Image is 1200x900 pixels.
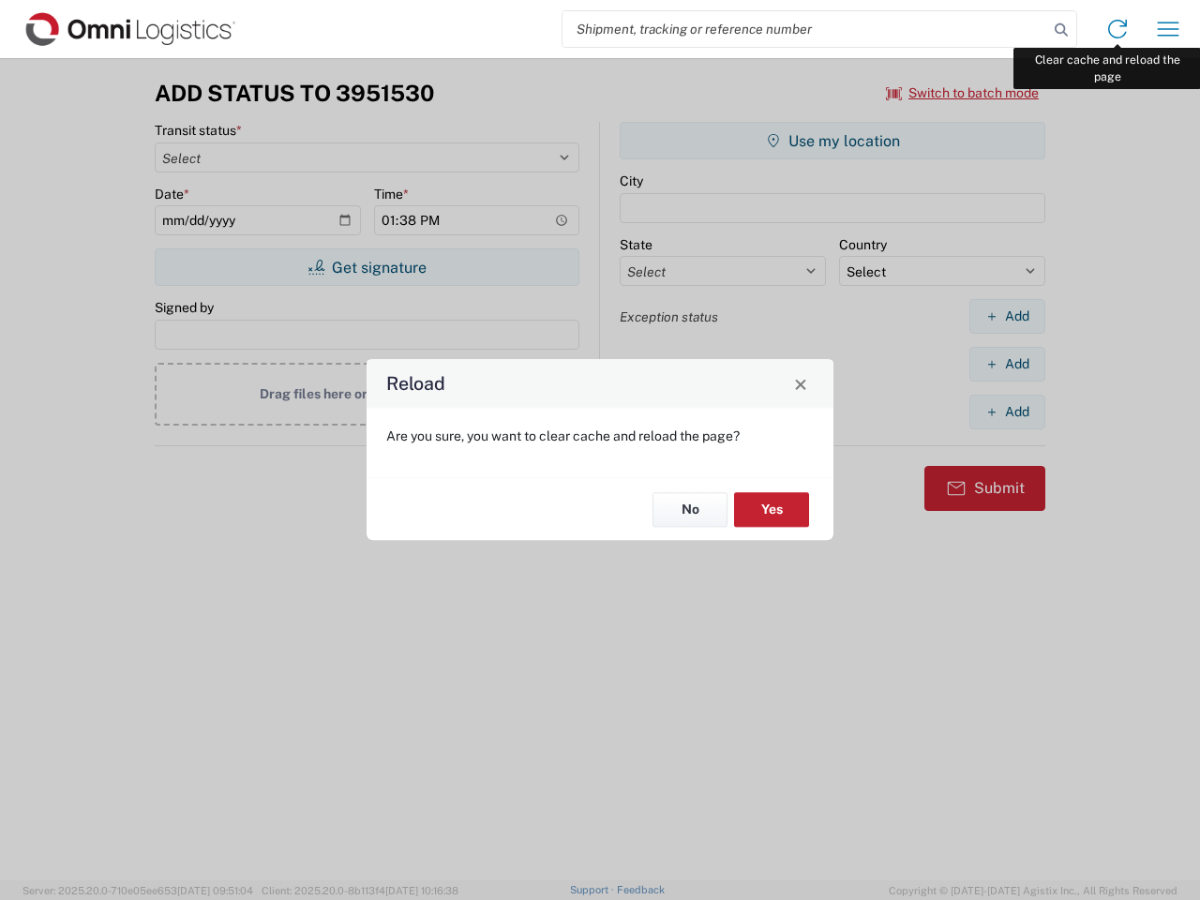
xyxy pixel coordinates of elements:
input: Shipment, tracking or reference number [562,11,1048,47]
h4: Reload [386,370,445,397]
button: Yes [734,492,809,527]
button: Close [787,370,814,397]
p: Are you sure, you want to clear cache and reload the page? [386,427,814,444]
button: No [652,492,727,527]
